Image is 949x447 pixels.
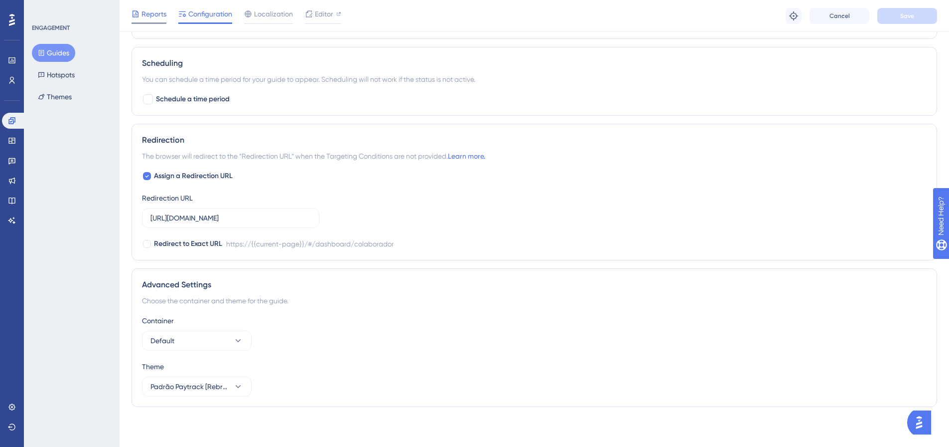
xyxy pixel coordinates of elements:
span: Redirect to Exact URL [154,238,222,250]
div: You can schedule a time period for your guide to appear. Scheduling will not work if the status i... [142,73,927,85]
button: Hotspots [32,66,81,84]
a: Learn more. [448,152,485,160]
button: Padrão Paytrack [Rebranding] [142,377,252,397]
div: Redirection URL [142,192,193,204]
span: Default [150,335,174,347]
button: Save [877,8,937,24]
span: The browser will redirect to the “Redirection URL” when the Targeting Conditions are not provided. [142,150,485,162]
button: Guides [32,44,75,62]
div: Redirection [142,134,927,146]
span: Localization [254,8,293,20]
iframe: UserGuiding AI Assistant Launcher [907,408,937,438]
div: Scheduling [142,57,927,69]
div: Choose the container and theme for the guide. [142,295,927,307]
span: Schedule a time period [156,93,230,105]
span: Configuration [188,8,232,20]
span: Reports [141,8,166,20]
div: https://{{current-page}}/#/dashboard/colaborador [226,238,394,250]
input: https://www.example.com/ [150,213,311,223]
button: Cancel [810,8,869,24]
span: Editor [315,8,333,20]
div: Theme [142,361,927,373]
span: Need Help? [23,2,62,14]
span: Padrão Paytrack [Rebranding] [150,381,229,393]
span: Save [900,12,914,20]
div: Advanced Settings [142,279,927,291]
div: ENGAGEMENT [32,24,70,32]
button: Default [142,331,252,351]
button: Themes [32,88,78,106]
span: Cancel [829,12,850,20]
span: Assign a Redirection URL [154,170,233,182]
div: Container [142,315,927,327]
